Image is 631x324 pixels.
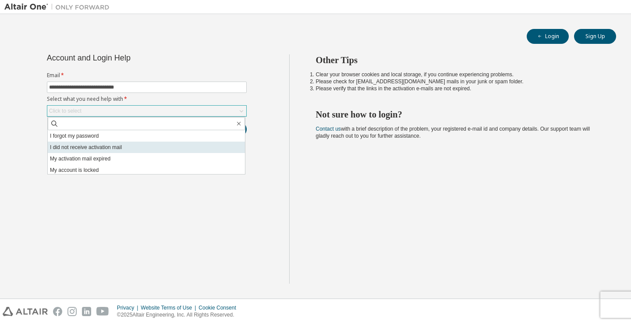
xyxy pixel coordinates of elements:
[316,54,601,66] h2: Other Tips
[574,29,616,44] button: Sign Up
[47,72,247,79] label: Email
[316,71,601,78] li: Clear your browser cookies and local storage, if you continue experiencing problems.
[117,304,141,311] div: Privacy
[53,307,62,316] img: facebook.svg
[316,126,590,139] span: with a brief description of the problem, your registered e-mail id and company details. Our suppo...
[316,78,601,85] li: Please check for [EMAIL_ADDRESS][DOMAIN_NAME] mails in your junk or spam folder.
[47,96,247,103] label: Select what you need help with
[67,307,77,316] img: instagram.svg
[316,109,601,120] h2: Not sure how to login?
[47,54,207,61] div: Account and Login Help
[4,3,114,11] img: Altair One
[527,29,569,44] button: Login
[117,311,241,319] p: © 2025 Altair Engineering, Inc. All Rights Reserved.
[316,126,341,132] a: Contact us
[316,85,601,92] li: Please verify that the links in the activation e-mails are not expired.
[49,107,82,114] div: Click to select
[96,307,109,316] img: youtube.svg
[199,304,241,311] div: Cookie Consent
[48,130,245,142] li: I forgot my password
[141,304,199,311] div: Website Terms of Use
[3,307,48,316] img: altair_logo.svg
[47,106,246,116] div: Click to select
[82,307,91,316] img: linkedin.svg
